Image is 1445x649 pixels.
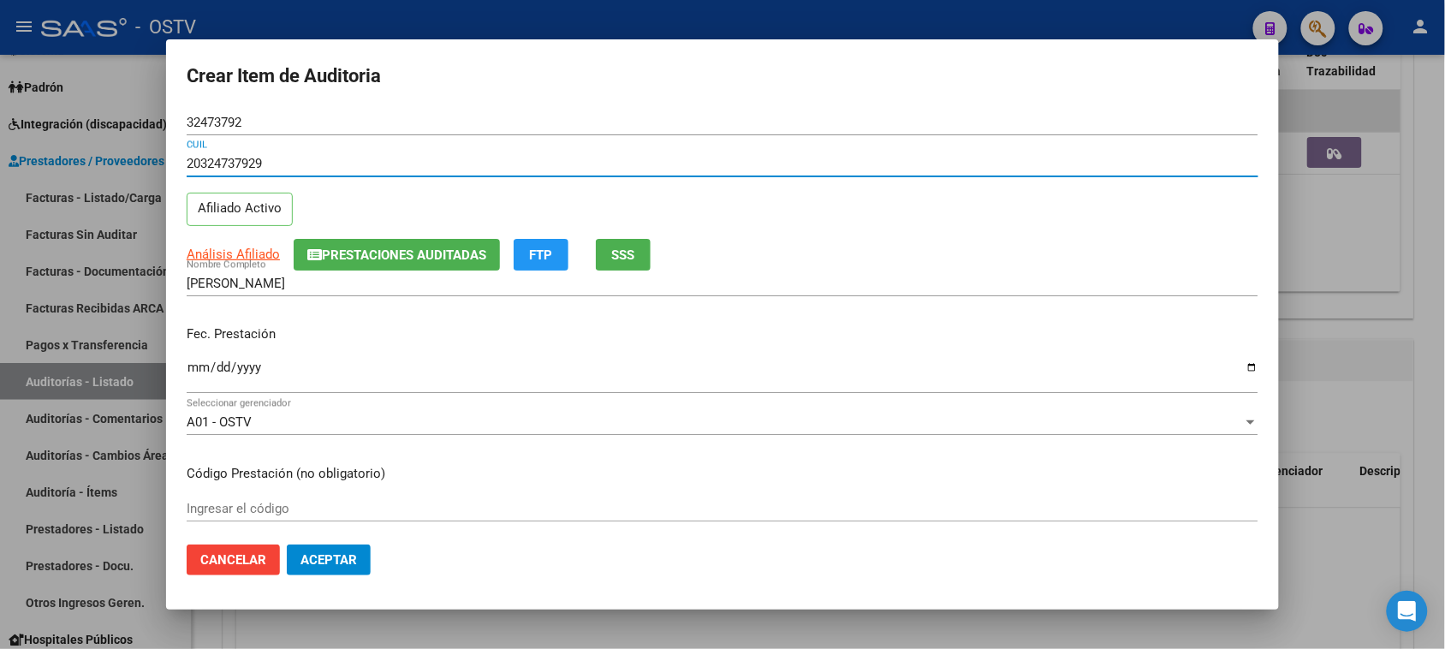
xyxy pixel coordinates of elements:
p: Fec. Prestación [187,324,1258,344]
span: SSS [612,247,635,263]
span: Análisis Afiliado [187,247,280,262]
button: SSS [596,239,651,271]
div: Open Intercom Messenger [1387,591,1428,632]
p: Afiliado Activo [187,193,293,226]
span: Cancelar [200,552,266,568]
p: Código Prestación (no obligatorio) [187,464,1258,484]
button: Aceptar [287,545,371,575]
span: Aceptar [300,552,357,568]
span: Prestaciones Auditadas [322,247,486,263]
span: FTP [530,247,553,263]
span: A01 - OSTV [187,414,252,430]
button: FTP [514,239,568,271]
button: Prestaciones Auditadas [294,239,500,271]
button: Cancelar [187,545,280,575]
h2: Crear Item de Auditoria [187,60,1258,92]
